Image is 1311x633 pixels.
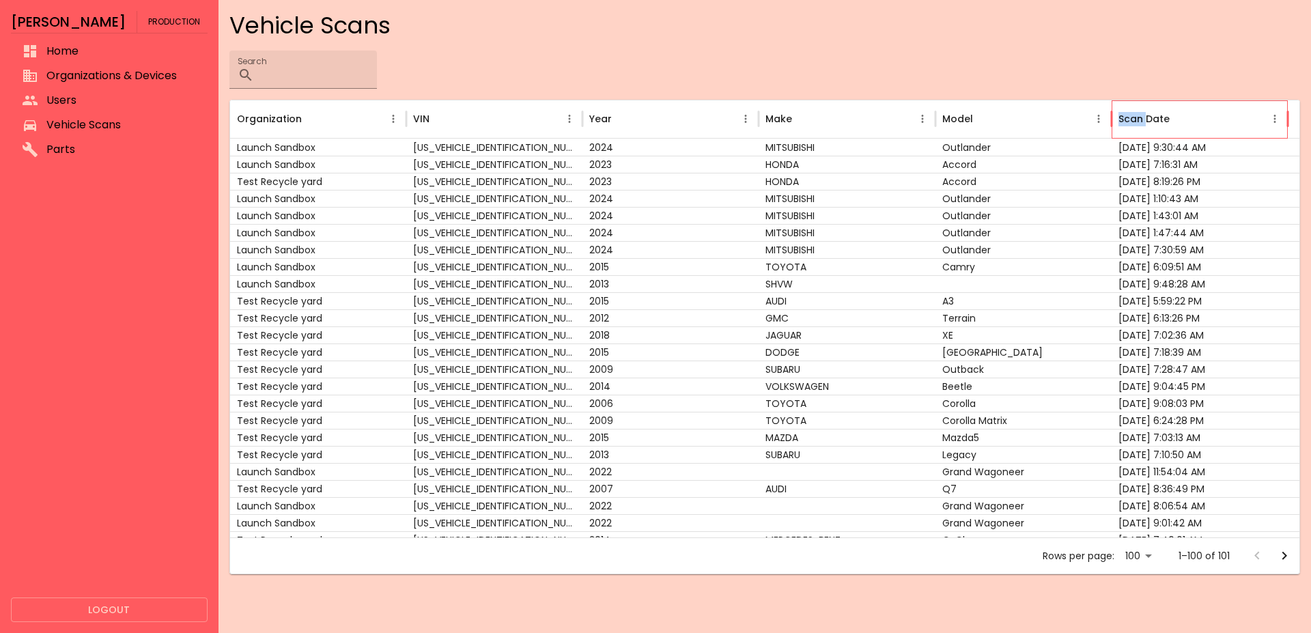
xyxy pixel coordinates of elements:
[935,309,1112,326] div: Terrain
[935,361,1112,378] div: Outback
[230,156,406,173] div: Launch Sandbox
[759,343,935,361] div: DODGE
[759,207,935,224] div: MITSUBISHI
[406,446,582,463] div: 4S3BMDP68D2025284
[237,112,302,126] div: Organization
[582,378,759,395] div: 2014
[582,275,759,292] div: 2013
[582,326,759,343] div: 2018
[406,156,582,173] div: 1HGCY2F77PA029524
[406,463,582,480] div: 1C4BU0001NP002851
[935,326,1112,343] div: XE
[935,429,1112,446] div: Mazda5
[230,480,406,497] div: Test Recycle yard
[406,412,582,429] div: 2T1KU40E29C144684
[1112,224,1288,241] div: 9/6/2025, 1:47:44 AM
[759,190,935,207] div: MITSUBISHI
[1112,446,1288,463] div: 9/11/2025, 7:10:50 AM
[759,361,935,378] div: SUBARU
[46,141,197,158] span: Parts
[406,514,582,531] div: 1C4BU0001NP002851
[230,531,406,548] div: Test Recycle yard
[46,92,197,109] span: Users
[230,309,406,326] div: Test Recycle yard
[1179,549,1230,563] p: 1–100 of 101
[582,446,759,463] div: 2013
[935,241,1112,258] div: Outlander
[582,412,759,429] div: 2009
[582,190,759,207] div: 2024
[759,224,935,241] div: MITSUBISHI
[1271,542,1298,569] button: Go to next page
[1112,207,1288,224] div: 9/6/2025, 1:43:01 AM
[582,343,759,361] div: 2015
[1112,173,1288,190] div: 9/5/2025, 8:19:26 PM
[406,378,582,395] div: 3VW4T7ATXEM607485
[406,139,582,156] div: JA4J3VA82RZ070745
[582,156,759,173] div: 2023
[230,241,406,258] div: Launch Sandbox
[413,112,429,126] div: VIN
[406,275,582,292] div: LSVNV4183D2253727
[935,446,1112,463] div: Legacy
[759,156,935,173] div: HONDA
[935,480,1112,497] div: Q7
[229,11,1300,40] h4: Vehicle Scans
[759,241,935,258] div: MITSUBISHI
[759,480,935,497] div: AUDI
[406,326,582,343] div: SAJAD4FX4JCP28281
[406,207,582,224] div: JA4J3VA82RZ070745
[406,343,582,361] div: 1C4RDHAGXFC799301
[1171,109,1190,128] button: Sort
[765,112,792,126] div: Make
[1112,531,1288,548] div: 9/13/2025, 7:46:01 AM
[230,224,406,241] div: Launch Sandbox
[935,224,1112,241] div: Outlander
[1112,139,1288,156] div: 9/5/2025, 9:30:44 AM
[1112,190,1288,207] div: 9/6/2025, 1:10:43 AM
[759,378,935,395] div: VOLKSWAGEN
[406,395,582,412] div: 2T1BR32E46C711109
[793,109,813,128] button: Sort
[406,480,582,497] div: WA1BY74L47D068975
[230,395,406,412] div: Test Recycle yard
[1112,361,1288,378] div: 9/10/2025, 7:28:47 AM
[582,497,759,514] div: 2022
[759,309,935,326] div: GMC
[406,224,582,241] div: JA4J3VA82RZ070745
[46,117,197,133] span: Vehicle Scans
[431,109,450,128] button: Sort
[759,446,935,463] div: SUBARU
[759,429,935,446] div: MAZDA
[582,139,759,156] div: 2024
[935,139,1112,156] div: Outlander
[736,109,755,128] button: Year column menu
[1118,112,1170,126] div: Scan Date
[1112,514,1288,531] div: 9/12/2025, 9:01:42 AM
[1112,326,1288,343] div: 9/10/2025, 7:02:36 AM
[406,361,582,378] div: 4S4BP60C797340747
[1089,109,1108,128] button: Model column menu
[1112,395,1288,412] div: 9/9/2025, 9:08:03 PM
[759,395,935,412] div: TOYOTA
[406,190,582,207] div: JA4J3VA82RZ070745
[582,480,759,497] div: 2007
[935,395,1112,412] div: Corolla
[759,531,935,548] div: MERCEDES-BENZ
[230,258,406,275] div: Launch Sandbox
[582,429,759,446] div: 2015
[406,497,582,514] div: 1C4BU0001NP002851
[935,412,1112,429] div: Corolla Matrix
[1112,309,1288,326] div: 9/9/2025, 6:13:26 PM
[1112,156,1288,173] div: 9/6/2025, 7:16:31 AM
[406,173,582,190] div: 1HGCY2F77PA029524
[1112,497,1288,514] div: 9/12/2025, 8:06:54 AM
[11,11,126,33] h6: [PERSON_NAME]
[613,109,632,128] button: Sort
[759,275,935,292] div: SHVW
[1112,292,1288,309] div: 9/9/2025, 5:59:22 PM
[148,11,200,33] span: Production
[406,258,582,275] div: 4T1BF1FK3FU480000
[230,497,406,514] div: Launch Sandbox
[935,343,1112,361] div: Durango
